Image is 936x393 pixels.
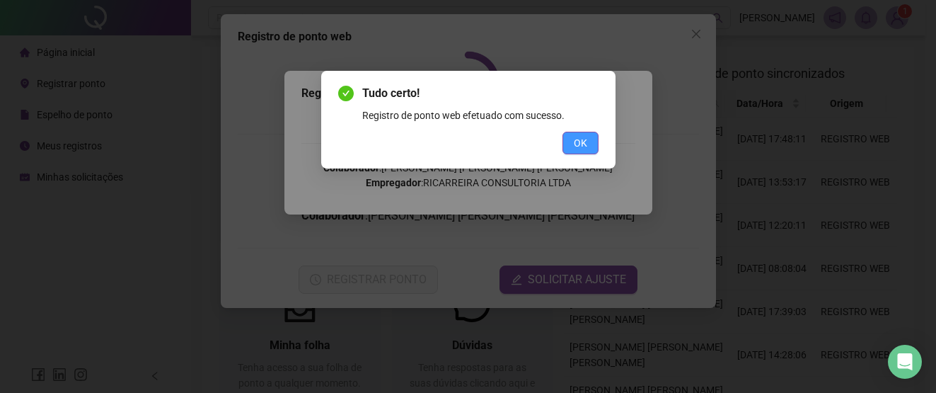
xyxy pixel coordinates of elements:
div: Open Intercom Messenger [888,345,922,379]
button: OK [562,132,599,154]
span: Tudo certo! [362,85,599,102]
span: check-circle [338,86,354,101]
span: OK [574,135,587,151]
div: Registro de ponto web efetuado com sucesso. [362,108,599,123]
